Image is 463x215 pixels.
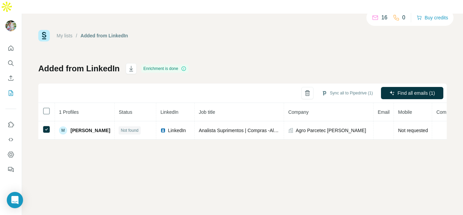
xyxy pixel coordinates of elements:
[417,13,448,22] button: Buy credits
[199,128,297,133] span: Analista Suprimentos | Compras -Almoxarifado
[160,128,166,133] img: LinkedIn logo
[381,14,387,22] p: 16
[5,148,16,161] button: Dashboard
[5,87,16,99] button: My lists
[5,20,16,31] img: Avatar
[57,33,73,38] a: My lists
[168,127,186,134] span: LinkedIn
[378,109,389,115] span: Email
[141,65,188,73] div: Enrichment is done
[398,128,428,133] span: Not requested
[160,109,178,115] span: LinkedIn
[59,126,67,135] div: M
[59,109,79,115] span: 1 Profiles
[5,163,16,176] button: Feedback
[381,87,443,99] button: Find all emails (1)
[119,109,132,115] span: Status
[288,109,308,115] span: Company
[76,32,77,39] li: /
[121,127,138,133] span: Not found
[398,109,412,115] span: Mobile
[5,72,16,84] button: Enrich CSV
[5,119,16,131] button: Use Surfe on LinkedIn
[296,127,366,134] span: Agro Parcetec [PERSON_NAME]
[5,57,16,69] button: Search
[402,14,405,22] p: 0
[199,109,215,115] span: Job title
[5,42,16,54] button: Quick start
[71,127,110,134] span: [PERSON_NAME]
[38,63,120,74] h1: Added from LinkedIn
[81,32,128,39] div: Added from LinkedIn
[317,88,378,98] button: Sync all to Pipedrive (1)
[398,90,435,96] span: Find all emails (1)
[5,133,16,146] button: Use Surfe API
[38,30,50,41] img: Surfe Logo
[7,192,23,208] div: Open Intercom Messenger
